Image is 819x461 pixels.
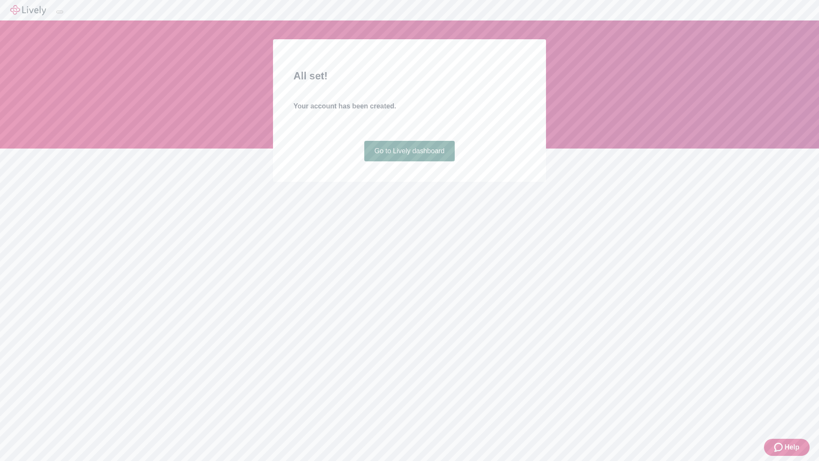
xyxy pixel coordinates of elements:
[364,141,455,161] a: Go to Lively dashboard
[784,442,799,452] span: Help
[10,5,46,15] img: Lively
[293,68,526,84] h2: All set!
[764,439,810,456] button: Zendesk support iconHelp
[293,101,526,111] h4: Your account has been created.
[774,442,784,452] svg: Zendesk support icon
[56,11,63,13] button: Log out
